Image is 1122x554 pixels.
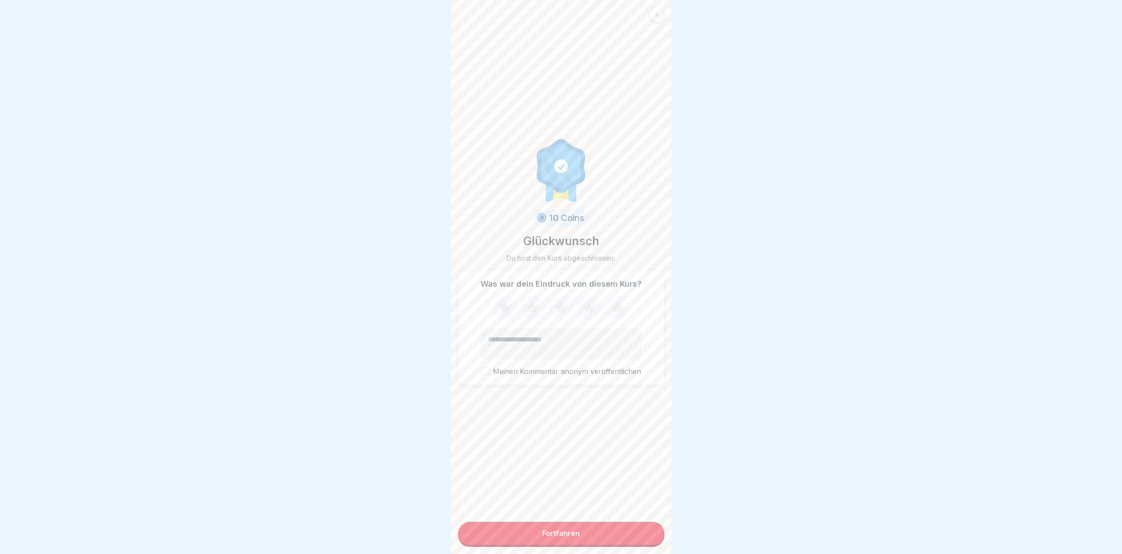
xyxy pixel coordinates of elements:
[458,522,664,545] button: Fortfahren
[542,529,580,537] div: Fortfahren
[523,233,599,250] p: Glückwunsch
[535,211,548,225] img: coin.svg
[481,279,641,289] p: Was war dein Eindruck von diesem Kurs?
[507,253,615,263] p: Du hast den Kurs abgeschlossen.
[532,137,591,203] img: completion.svg
[481,329,641,359] textarea: Kommentar (optional)
[481,367,489,375] button: Meinen Kommentar anonym veröffentlichen
[481,367,641,376] label: Meinen Kommentar anonym veröffentlichen
[534,210,589,226] div: 10 Coins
